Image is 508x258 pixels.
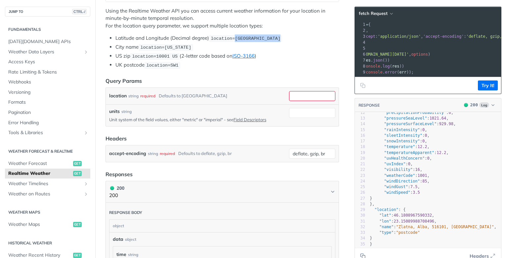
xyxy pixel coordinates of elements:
[355,207,365,213] div: 29
[418,173,427,178] span: 1001
[5,240,90,246] h2: Historical Weather
[358,80,367,90] button: Copy to clipboard
[72,9,87,14] span: CTRL-/
[8,181,82,187] span: Weather Timelines
[370,213,434,218] span: : ,
[115,52,339,60] li: US zip (2-letter code based on )
[109,108,120,115] label: units
[479,102,489,108] span: Log
[332,70,414,75] span: . ( . ( ));
[5,159,90,169] a: Weather Forecastget
[121,109,132,115] div: string
[379,213,391,218] span: "lat"
[425,133,427,138] span: 0
[8,59,89,65] span: Access Keys
[5,108,90,118] a: Pagination
[413,190,420,195] span: 3.5
[106,7,339,30] p: Using the Realtime Weather API you can access current weather information for your location in mi...
[178,149,232,158] div: Defaults to deflate, gzip, br
[439,122,453,126] span: 929.98
[125,236,136,242] div: object
[8,191,82,197] span: Weather on Routes
[355,219,365,224] div: 31
[355,22,366,27] div: 1
[370,167,422,172] span: : ,
[233,53,255,59] a: ISO-3166
[374,207,398,212] span: "location"
[355,173,365,179] div: 23
[370,150,448,155] span: : ,
[355,127,365,133] div: 15
[140,91,155,101] div: required
[415,167,420,172] span: 16
[363,64,380,69] span: console
[370,116,448,121] span: : ,
[355,144,365,150] div: 18
[8,38,89,45] span: [DATE][DOMAIN_NAME] APIs
[370,184,420,189] span: : ,
[8,120,89,126] span: Error Handling
[355,63,366,69] div: 8
[464,103,468,107] span: 200
[370,128,427,132] span: : ,
[355,230,365,235] div: 33
[355,69,366,75] div: 9
[370,139,427,143] span: : ,
[392,64,400,69] span: res
[394,213,432,218] span: 46.1808967590332
[355,27,366,33] div: 2
[109,149,146,158] label: accept-encoding
[5,189,90,199] a: Weather on RoutesShow subpages for Weather on Routes
[370,179,430,183] span: : ,
[355,51,366,57] div: 6
[384,190,410,195] span: "windSpeed"
[355,241,365,247] div: 35
[132,54,178,59] span: location=10001 US
[83,181,89,186] button: Show subpages for Weather Timelines
[383,64,390,69] span: log
[5,118,90,128] a: Error Handling
[370,236,372,240] span: }
[370,242,372,246] span: }
[332,64,404,69] span: . ( . ( ))
[332,52,430,57] span: ( , )
[8,160,71,167] span: Weather Forecast
[5,77,90,87] a: Webhooks
[5,7,90,17] button: JUMP TOCTRL-/
[379,219,391,224] span: "lon"
[396,230,420,235] span: "postcode"
[384,184,408,189] span: "windGust"
[355,179,365,184] div: 24
[8,79,89,85] span: Webhooks
[5,26,90,32] h2: Fundamentals
[378,34,421,39] span: 'application/json'
[461,102,498,108] button: 200200Log
[5,179,90,189] a: Weather TimelinesShow subpages for Weather Timelines
[427,156,429,161] span: 0
[160,149,175,158] div: required
[355,184,365,190] div: 25
[5,128,90,138] a: Tools & LibrariesShow subpages for Tools & Libraries
[370,110,453,115] span: : ,
[109,184,124,192] div: 200
[83,191,89,197] button: Show subpages for Weather on Routes
[370,207,405,212] span: : {
[384,110,446,115] span: "precipitationProbability"
[448,110,451,115] span: 0
[115,34,339,42] li: Latitude and Longitude (Decimal degree)
[399,70,406,75] span: err
[355,116,365,121] div: 13
[384,156,425,161] span: "uvHealthConcern"
[422,128,425,132] span: 0
[370,230,420,235] span: :
[109,91,127,101] label: location
[211,36,280,41] span: location=[GEOGRAPHIC_DATA]
[370,202,374,206] span: },
[73,222,82,227] span: get
[384,122,437,126] span: "pressureSurfaceLevel"
[370,144,430,149] span: : ,
[5,209,90,215] h2: Weather Maps
[357,10,395,17] button: fetch Request
[5,97,90,107] a: Formats
[355,167,365,173] div: 22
